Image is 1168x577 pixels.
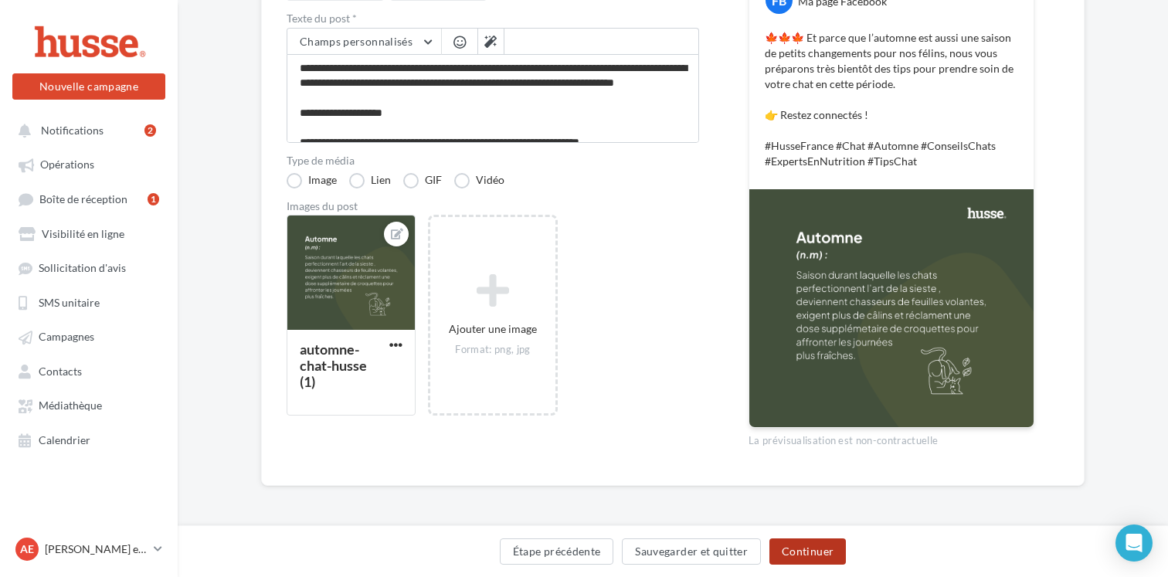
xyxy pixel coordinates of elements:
[12,73,165,100] button: Nouvelle campagne
[287,13,699,24] label: Texte du post *
[39,365,82,378] span: Contacts
[41,124,104,137] span: Notifications
[9,391,168,419] a: Médiathèque
[12,535,165,564] a: Ae [PERSON_NAME] et [PERSON_NAME]
[20,541,34,557] span: Ae
[9,357,168,385] a: Contacts
[39,433,90,446] span: Calendrier
[287,201,699,212] div: Images du post
[39,399,102,412] span: Médiathèque
[287,173,337,188] label: Image
[349,173,391,188] label: Lien
[45,541,148,557] p: [PERSON_NAME] et [PERSON_NAME]
[454,173,504,188] label: Vidéo
[144,124,156,137] div: 2
[769,538,846,565] button: Continuer
[287,155,699,166] label: Type de média
[39,262,126,275] span: Sollicitation d'avis
[9,150,168,178] a: Opérations
[765,30,1018,169] p: 🍁🍁🍁 Et parce que l’automne est aussi une saison de petits changements pour nos félins, nous vous ...
[403,173,442,188] label: GIF
[39,296,100,309] span: SMS unitaire
[300,341,367,390] div: automne-chat-husse (1)
[9,288,168,316] a: SMS unitaire
[300,35,413,48] span: Champs personnalisés
[42,227,124,240] span: Visibilité en ligne
[749,428,1034,448] div: La prévisualisation est non-contractuelle
[287,29,441,55] button: Champs personnalisés
[148,193,159,205] div: 1
[40,158,94,171] span: Opérations
[622,538,761,565] button: Sauvegarder et quitter
[9,116,162,144] button: Notifications 2
[39,331,94,344] span: Campagnes
[9,253,168,281] a: Sollicitation d'avis
[9,322,168,350] a: Campagnes
[9,185,168,213] a: Boîte de réception1
[39,192,127,205] span: Boîte de réception
[9,219,168,247] a: Visibilité en ligne
[1115,524,1153,562] div: Open Intercom Messenger
[9,426,168,453] a: Calendrier
[500,538,614,565] button: Étape précédente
